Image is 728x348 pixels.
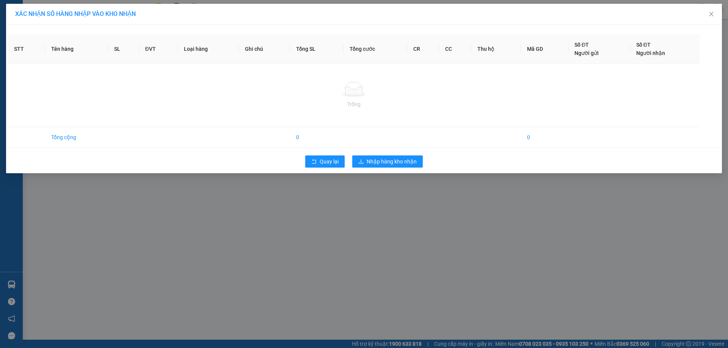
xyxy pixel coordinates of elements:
[574,50,599,56] span: Người gửi
[311,159,317,165] span: rollback
[14,100,693,108] div: Trống
[45,127,108,148] td: Tổng cộng
[358,159,364,165] span: download
[108,34,139,64] th: SL
[574,42,589,48] span: Số ĐT
[305,155,345,168] button: rollbackQuay lại
[636,42,651,48] span: Số ĐT
[708,11,714,17] span: close
[8,34,45,64] th: STT
[439,34,471,64] th: CC
[290,34,344,64] th: Tổng SL
[139,34,178,64] th: ĐVT
[407,34,439,64] th: CR
[239,34,290,64] th: Ghi chú
[701,4,722,25] button: Close
[344,34,407,64] th: Tổng cước
[521,34,568,64] th: Mã GD
[320,157,339,166] span: Quay lại
[636,50,665,56] span: Người nhận
[178,34,239,64] th: Loại hàng
[471,34,521,64] th: Thu hộ
[15,10,136,17] span: XÁC NHẬN SỐ HÀNG NHẬP VÀO KHO NHẬN
[521,127,568,148] td: 0
[45,34,108,64] th: Tên hàng
[352,155,423,168] button: downloadNhập hàng kho nhận
[290,127,344,148] td: 0
[367,157,417,166] span: Nhập hàng kho nhận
